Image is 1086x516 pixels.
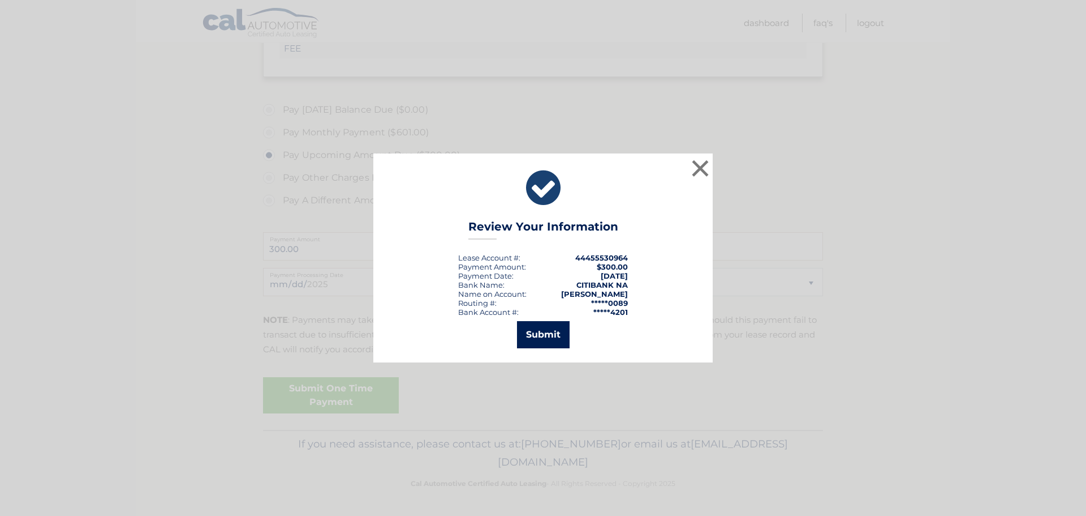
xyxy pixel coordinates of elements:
span: $300.00 [597,262,628,271]
div: Name on Account: [458,289,527,298]
div: Bank Name: [458,280,505,289]
div: : [458,271,514,280]
strong: [PERSON_NAME] [561,289,628,298]
span: Payment Date [458,271,512,280]
button: × [689,157,712,180]
div: Lease Account #: [458,253,520,262]
div: Payment Amount: [458,262,526,271]
div: Bank Account #: [458,308,519,317]
div: Routing #: [458,298,497,308]
button: Submit [517,321,570,348]
span: [DATE] [601,271,628,280]
h3: Review Your Information [468,220,618,240]
strong: 44455530964 [575,253,628,262]
strong: CITIBANK NA [576,280,628,289]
